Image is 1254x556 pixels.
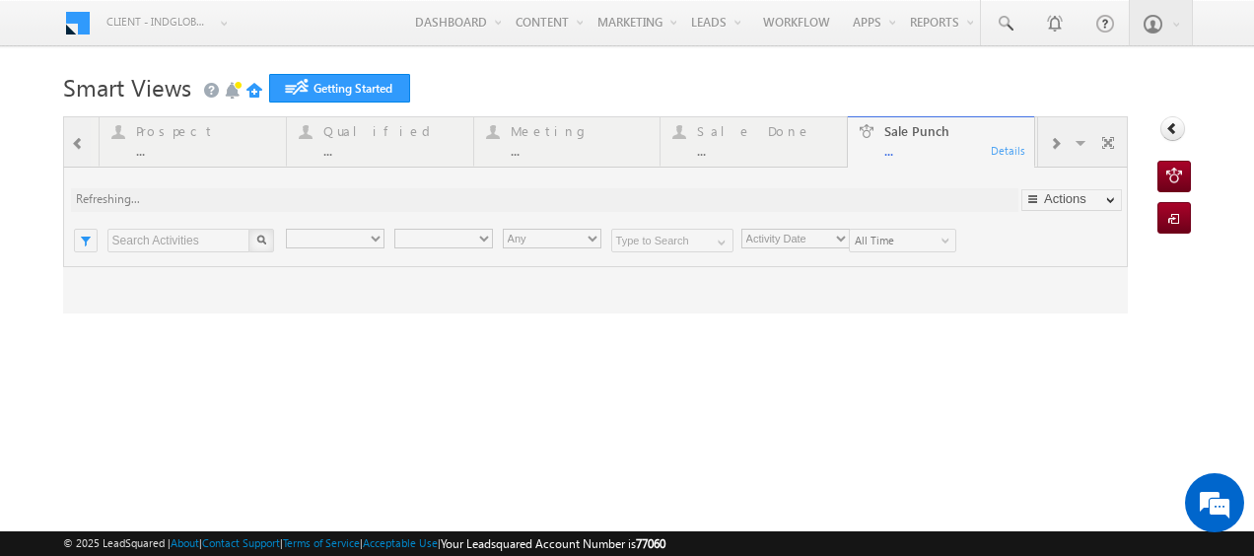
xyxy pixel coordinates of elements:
span: 77060 [636,536,665,551]
a: Terms of Service [283,536,360,549]
a: Getting Started [269,74,410,103]
span: Your Leadsquared Account Number is [441,536,665,551]
a: Contact Support [202,536,280,549]
a: About [171,536,199,549]
span: Smart Views [63,71,191,103]
a: Acceptable Use [363,536,438,549]
span: © 2025 LeadSquared | | | | | [63,534,665,553]
span: Client - indglobal1 (77060) [106,12,210,32]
